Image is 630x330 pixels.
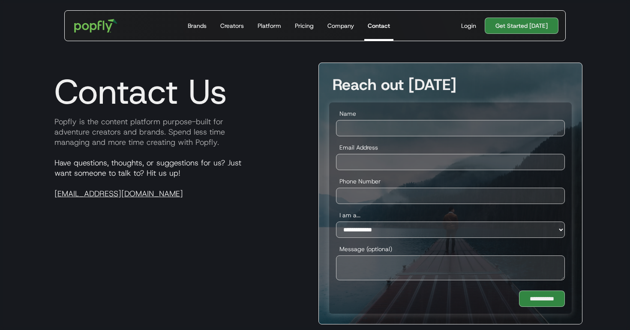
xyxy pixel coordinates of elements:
div: Pricing [295,21,314,30]
a: Company [324,11,357,41]
a: Creators [217,11,247,41]
div: Contact [368,21,390,30]
a: Login [458,21,480,30]
p: Popfly is the content platform purpose-built for adventure creators and brands. Spend less time m... [48,117,312,147]
a: Contact [364,11,393,41]
a: Pricing [291,11,317,41]
a: Platform [254,11,285,41]
a: Get Started [DATE] [485,18,558,34]
p: Have questions, thoughts, or suggestions for us? Just want someone to talk to? Hit us up! [48,158,312,199]
label: Email Address [336,143,565,152]
strong: Reach out [DATE] [333,74,456,95]
div: Creators [220,21,244,30]
a: home [68,13,123,39]
a: [EMAIL_ADDRESS][DOMAIN_NAME] [54,189,183,199]
label: Phone Number [336,177,565,186]
div: Platform [258,21,281,30]
div: Login [461,21,476,30]
form: Demo Conversion Touchpoint [329,102,572,314]
h1: Contact Us [48,71,227,112]
label: I am a... [336,211,565,219]
label: Name [336,109,565,118]
label: Message (optional) [336,245,565,253]
div: Brands [188,21,207,30]
div: Company [327,21,354,30]
a: Brands [184,11,210,41]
